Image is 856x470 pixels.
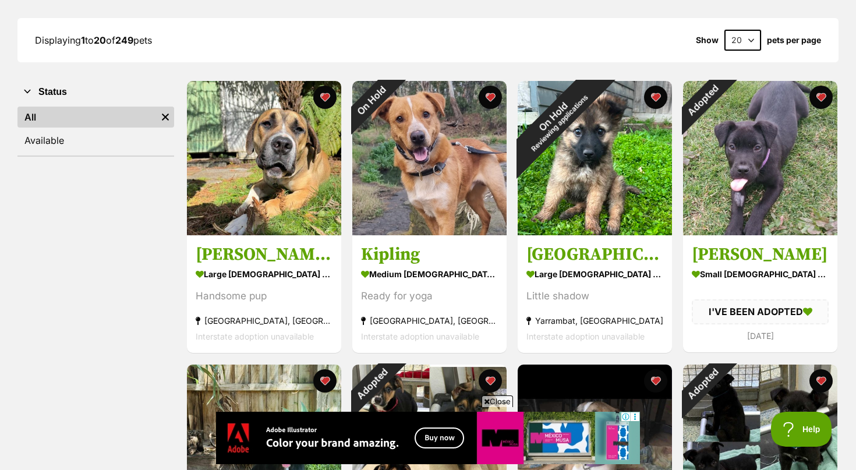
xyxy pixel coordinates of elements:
[187,235,341,354] a: [PERSON_NAME] [PERSON_NAME] large [DEMOGRAPHIC_DATA] Dog Handsome pup [GEOGRAPHIC_DATA], [GEOGRAP...
[196,289,333,305] div: Handsome pup
[81,34,85,46] strong: 1
[526,313,663,329] div: Yarrambat, [GEOGRAPHIC_DATA]
[644,369,667,393] button: favourite
[157,107,174,128] a: Remove filter
[692,266,829,283] div: small [DEMOGRAPHIC_DATA] Dog
[479,369,502,393] button: favourite
[767,36,821,45] label: pets per page
[196,266,333,283] div: large [DEMOGRAPHIC_DATA] Dog
[668,349,737,419] div: Adopted
[361,266,498,283] div: medium [DEMOGRAPHIC_DATA] Dog
[771,412,833,447] iframe: Help Scout Beacon - Open
[313,86,337,109] button: favourite
[17,107,157,128] a: All
[115,34,133,46] strong: 249
[35,34,152,46] span: Displaying to of pets
[526,266,663,283] div: large [DEMOGRAPHIC_DATA] Dog
[361,289,498,305] div: Ready for yoga
[352,81,507,235] img: Kipling
[692,244,829,266] h3: [PERSON_NAME]
[482,395,513,407] span: Close
[809,86,833,109] button: favourite
[196,244,333,266] h3: [PERSON_NAME] [PERSON_NAME]
[479,86,502,109] button: favourite
[644,86,667,109] button: favourite
[683,226,837,238] a: Adopted
[94,34,106,46] strong: 20
[361,313,498,329] div: [GEOGRAPHIC_DATA], [GEOGRAPHIC_DATA]
[518,81,672,235] img: Nuremberg
[17,84,174,100] button: Status
[337,349,406,419] div: Adopted
[526,244,663,266] h3: [GEOGRAPHIC_DATA]
[683,235,837,352] a: [PERSON_NAME] small [DEMOGRAPHIC_DATA] Dog I'VE BEEN ADOPTED [DATE] favourite
[518,235,672,354] a: [GEOGRAPHIC_DATA] large [DEMOGRAPHIC_DATA] Dog Little shadow Yarrambat, [GEOGRAPHIC_DATA] Interst...
[518,226,672,238] a: On HoldReviewing applications
[187,81,341,235] img: Archer Tamblyn
[668,66,737,135] div: Adopted
[692,328,829,344] div: [DATE]
[361,244,498,266] h3: Kipling
[352,235,507,354] a: Kipling medium [DEMOGRAPHIC_DATA] Dog Ready for yoga [GEOGRAPHIC_DATA], [GEOGRAPHIC_DATA] Interst...
[692,300,829,324] div: I'VE BEEN ADOPTED
[492,55,621,184] div: On Hold
[17,130,174,151] a: Available
[216,412,640,464] iframe: Advertisement
[696,36,719,45] span: Show
[526,332,645,342] span: Interstate adoption unavailable
[683,81,837,235] img: Darcy
[196,332,314,342] span: Interstate adoption unavailable
[17,104,174,156] div: Status
[361,332,479,342] span: Interstate adoption unavailable
[196,313,333,329] div: [GEOGRAPHIC_DATA], [GEOGRAPHIC_DATA]
[530,93,590,153] span: Reviewing applications
[526,289,663,305] div: Little shadow
[337,66,406,135] div: On Hold
[352,226,507,238] a: On Hold
[313,369,337,393] button: favourite
[809,369,833,393] button: favourite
